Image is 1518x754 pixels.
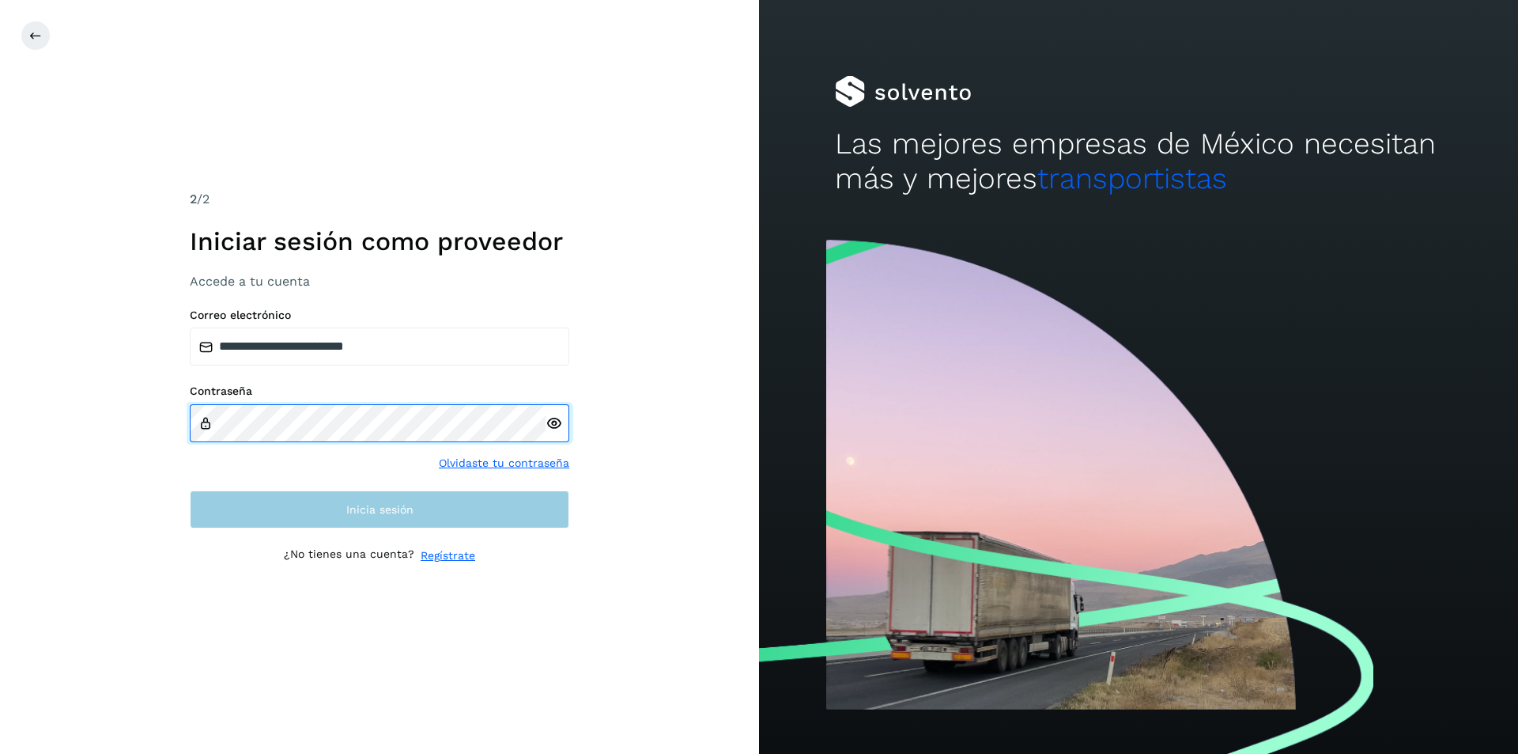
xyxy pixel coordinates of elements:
a: Regístrate [421,548,475,564]
span: Inicia sesión [346,504,413,515]
a: Olvidaste tu contraseña [439,455,569,472]
h1: Iniciar sesión como proveedor [190,226,569,256]
span: transportistas [1037,161,1227,195]
label: Contraseña [190,385,569,398]
p: ¿No tienes una cuenta? [284,548,414,564]
span: 2 [190,191,197,206]
label: Correo electrónico [190,309,569,322]
h3: Accede a tu cuenta [190,274,569,289]
button: Inicia sesión [190,491,569,529]
h2: Las mejores empresas de México necesitan más y mejores [835,127,1442,197]
div: /2 [190,190,569,209]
